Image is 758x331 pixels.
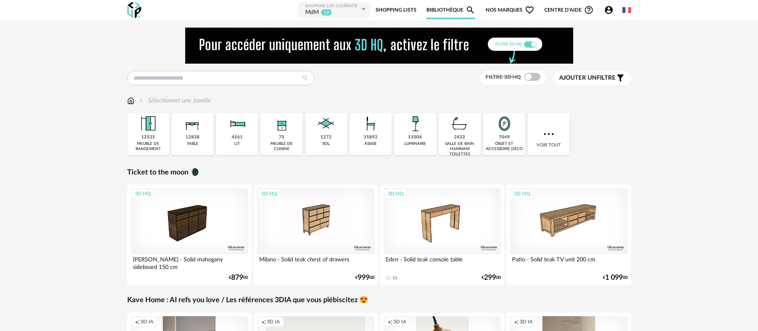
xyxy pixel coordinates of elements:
[258,189,281,199] div: 3D HQ
[232,134,243,140] div: 4561
[525,5,534,15] span: Heart Outline icon
[510,254,628,270] div: Patio - Solid teak TV unit 200 cm
[364,141,377,146] div: assise
[137,113,159,134] img: Meuble%20de%20rangement.png
[392,275,397,281] div: 10
[315,113,337,134] img: Sol.png
[486,74,521,80] span: Filtre 3D HQ
[559,74,616,82] span: filtre
[514,319,519,325] span: Creation icon
[604,5,617,15] span: Account Circle icon
[261,319,266,325] span: Creation icon
[305,4,360,9] div: Shopping List courante
[267,319,280,325] span: 3D IA
[604,5,614,15] span: Account Circle icon
[388,319,392,325] span: Creation icon
[393,319,406,325] span: 3D IA
[404,141,426,146] div: luminaire
[499,134,510,140] div: 7049
[584,5,594,15] span: Help Circle Outline icon
[449,113,470,134] img: Salle%20de%20bain.png
[234,141,240,146] div: lit
[127,2,141,18] img: OXP
[131,254,248,270] div: [PERSON_NAME] - Solid mahogany sideboard 150 cm
[364,134,378,140] div: 35892
[254,185,378,285] a: 3D HQ Milano - Solid teak chest of drawers €99900
[426,1,475,19] a: BibliothèqueMagnify icon
[271,113,292,134] img: Rangement.png
[542,127,556,141] img: more.7b13dc1.svg
[494,113,515,134] img: Miroir.png
[506,185,631,285] a: 3D HQ Patio - Solid teak TV unit 200 cm €1 09900
[231,275,243,281] span: 879
[140,319,154,325] span: 3D IA
[322,141,330,146] div: sol
[454,134,465,140] div: 2432
[127,168,199,177] a: Ticket to the moon 🌘
[186,134,200,140] div: 12838
[510,189,534,199] div: 3D HQ
[544,5,594,15] span: Centre d'aideHelp Circle Outline icon
[127,296,368,305] a: Kave Home : AI refs you love / Les références 3DIA que vous plébiscitez 😍
[482,275,501,281] div: € 00
[486,141,523,152] div: objet et accessoire déco
[279,134,284,140] div: 75
[404,113,426,134] img: Luminaire.png
[376,1,416,19] a: Shopping Lists
[229,275,248,281] div: € 00
[358,275,370,281] span: 999
[130,141,167,152] div: meuble de rangement
[305,9,319,17] div: MdM
[127,96,134,105] img: svg+xml;base64,PHN2ZyB3aWR0aD0iMTYiIGhlaWdodD0iMTciIHZpZXdCb3g9IjAgMCAxNiAxNyIgZmlsbD0ibm9uZSIgeG...
[321,9,332,16] sup: 19
[138,96,144,105] img: svg+xml;base64,PHN2ZyB3aWR0aD0iMTYiIGhlaWdodD0iMTYiIHZpZXdCb3g9IjAgMCAxNiAxNiIgZmlsbD0ibm9uZSIgeG...
[226,113,248,134] img: Literie.png
[320,134,332,140] div: 1272
[182,113,203,134] img: Table.png
[622,6,631,14] img: fr
[263,141,300,152] div: meuble de cuisine
[127,185,252,285] a: 3D HQ [PERSON_NAME] - Solid mahogany sideboard 150 cm €87900
[131,189,154,199] div: 3D HQ
[185,28,573,64] img: NEW%20NEW%20HQ%20NEW_V1.gif
[553,71,631,85] button: Ajouter unfiltre Filter icon
[360,113,382,134] img: Assise.png
[466,5,475,15] span: Magnify icon
[138,96,211,105] div: Sélectionner une famille
[257,254,375,270] div: Milano - Solid teak chest of drawers
[616,73,625,83] span: Filter icon
[559,75,597,81] span: Ajouter un
[441,141,478,157] div: salle de bain hammam toilettes
[141,134,155,140] div: 12535
[484,275,496,281] span: 299
[135,319,140,325] span: Creation icon
[355,275,374,281] div: € 00
[384,254,501,270] div: Eden - Solid teak console table
[380,185,505,285] a: 3D HQ Eden - Solid teak console table 10 €29900
[603,275,628,281] div: € 00
[187,141,198,146] div: table
[486,1,534,19] span: Nos marques
[384,189,407,199] div: 3D HQ
[408,134,422,140] div: 11006
[528,113,570,155] div: Voir tout
[520,319,533,325] span: 3D IA
[605,275,623,281] span: 1 099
